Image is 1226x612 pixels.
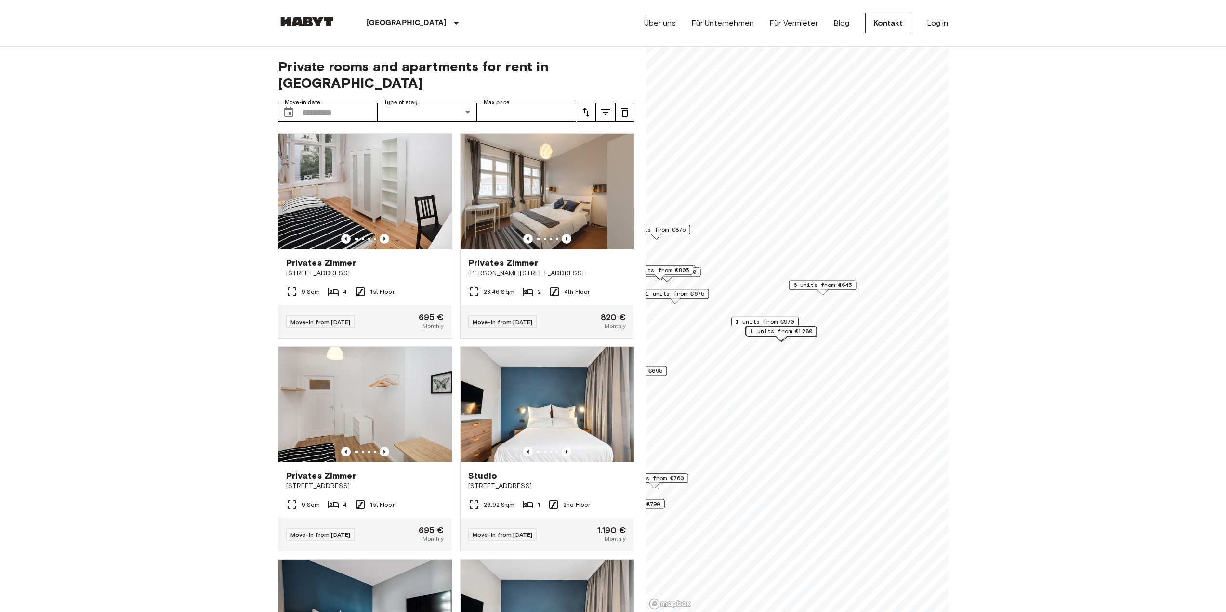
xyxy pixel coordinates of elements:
span: [STREET_ADDRESS] [286,269,444,278]
div: Map marker [731,317,799,332]
span: 1st Floor [370,500,394,509]
span: Privates Zimmer [468,257,538,269]
span: 1.190 € [597,526,626,534]
div: Map marker [633,267,700,282]
span: 1st Floor [370,287,394,296]
span: 1 units from €1280 [750,327,812,336]
span: 695 € [419,313,444,322]
span: 23.46 Sqm [484,287,514,296]
button: Previous image [341,447,351,456]
img: Marketing picture of unit DE-01-267-001-02H [461,134,634,249]
button: tune [615,103,634,122]
span: 1 units from €970 [736,317,794,326]
button: Previous image [341,234,351,244]
span: 820 € [601,313,626,322]
a: Marketing picture of unit DE-01-232-03MPrevious imagePrevious imagePrivates Zimmer[STREET_ADDRESS... [278,133,452,339]
div: Map marker [789,280,856,295]
button: Previous image [562,234,571,244]
button: Previous image [380,447,389,456]
p: [GEOGRAPHIC_DATA] [367,17,447,29]
div: Map marker [641,289,709,304]
span: 2nd Floor [563,500,590,509]
span: 1 units from €875 [627,225,686,234]
button: Previous image [523,447,533,456]
span: 9 Sqm [302,287,320,296]
a: Marketing picture of unit DE-01-480-214-01Previous imagePrevious imageStudio[STREET_ADDRESS]26.92... [460,346,634,551]
div: Map marker [597,499,664,514]
button: Previous image [380,234,389,244]
a: Über uns [644,17,676,29]
span: Monthly [422,534,444,543]
div: Map marker [746,326,817,341]
span: Privates Zimmer [286,470,356,482]
span: Private rooms and apartments for rent in [GEOGRAPHIC_DATA] [278,58,634,91]
span: 4 [343,287,347,296]
span: Monthly [422,322,444,330]
span: Privates Zimmer [286,257,356,269]
div: Map marker [746,327,817,342]
span: 4th Floor [564,287,590,296]
span: 26.92 Sqm [484,500,514,509]
a: Marketing picture of unit DE-01-267-001-02HPrevious imagePrevious imagePrivates Zimmer[PERSON_NAM... [460,133,634,339]
a: Für Unternehmen [691,17,754,29]
span: 1 units from €760 [625,474,684,482]
span: 1 units from €790 [601,500,660,508]
label: Max price [484,98,510,106]
label: Move-in date [285,98,320,106]
a: Blog [833,17,850,29]
button: Previous image [562,447,571,456]
label: Type of stay [384,98,418,106]
span: 1 units from €805 [630,266,689,274]
div: Map marker [628,265,695,280]
span: Monthly [605,534,626,543]
span: Studio [468,470,498,482]
a: Für Vermieter [769,17,818,29]
span: 1 units from €675 [646,289,704,298]
img: Marketing picture of unit DE-01-232-01M [278,347,452,462]
span: [STREET_ADDRESS] [286,482,444,491]
span: 1 units from €710 [637,268,696,276]
span: Move-in from [DATE] [290,318,351,326]
span: Move-in from [DATE] [473,318,533,326]
span: Move-in from [DATE] [473,531,533,538]
a: Kontakt [865,13,911,33]
span: 4 [343,500,347,509]
div: Map marker [599,366,667,381]
a: Marketing picture of unit DE-01-232-01MPrevious imagePrevious imagePrivates Zimmer[STREET_ADDRESS... [278,346,452,551]
span: 1 [538,500,540,509]
span: Move-in from [DATE] [290,531,351,538]
button: Previous image [523,234,533,244]
span: 695 € [419,526,444,534]
span: Monthly [605,322,626,330]
div: Map marker [626,265,693,280]
button: Choose date [279,103,298,122]
span: [STREET_ADDRESS] [468,482,626,491]
img: Habyt [278,17,336,26]
button: tune [577,103,596,122]
span: 2 units from €695 [604,366,662,375]
button: tune [596,103,615,122]
a: Log in [927,17,949,29]
span: 6 units from €645 [793,281,852,289]
a: Mapbox logo [649,599,691,610]
span: 9 Sqm [302,500,320,509]
span: 2 [538,287,541,296]
img: Marketing picture of unit DE-01-232-03M [278,134,452,249]
div: Map marker [622,225,690,240]
div: Map marker [620,473,688,488]
span: [PERSON_NAME][STREET_ADDRESS] [468,269,626,278]
img: Marketing picture of unit DE-01-480-214-01 [461,347,634,462]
